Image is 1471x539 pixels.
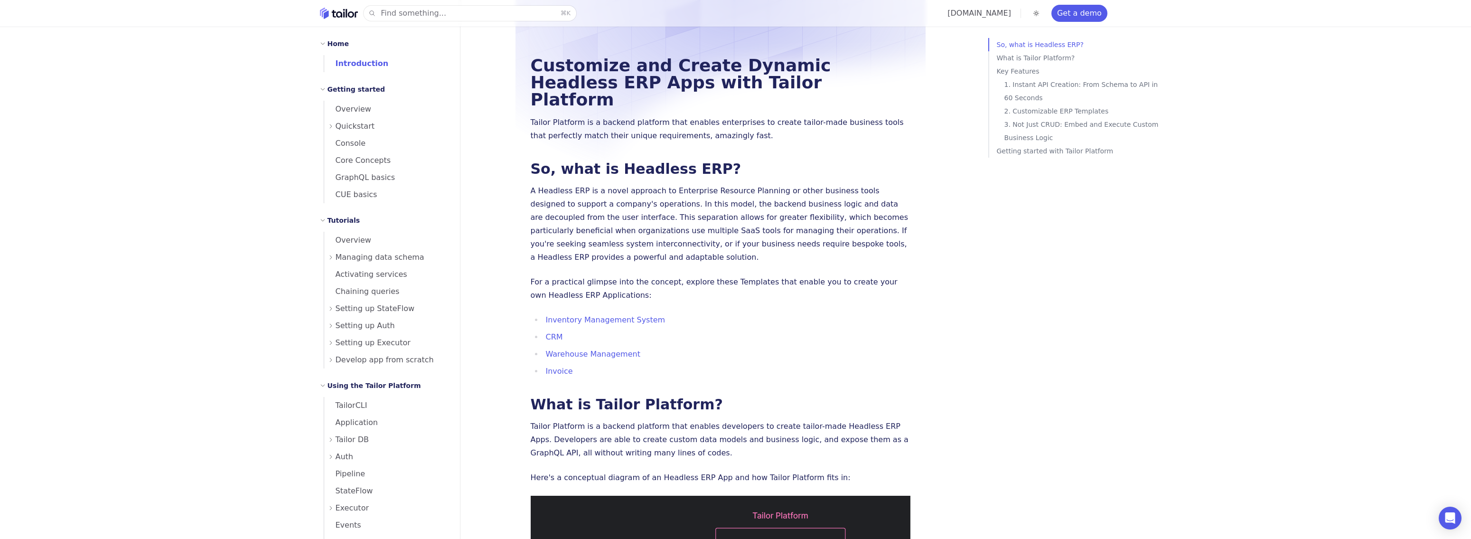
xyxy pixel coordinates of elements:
[320,8,358,19] a: Home
[336,501,369,515] span: Executor
[336,319,395,332] span: Setting up Auth
[336,120,375,133] span: Quickstart
[531,57,910,108] h1: Customize and Create Dynamic Headless ERP Apps with Tailor Platform
[1439,507,1462,530] div: Open Intercom Messenger
[324,55,449,72] a: Introduction
[531,420,910,460] p: Tailor Platform is a backend platform that enables developers to create tailor-made Headless ERP ...
[324,152,449,169] a: Core Concepts
[324,169,449,186] a: GraphQL basics
[324,173,395,182] span: GraphQL basics
[324,101,449,118] a: Overview
[324,232,449,249] a: Overview
[997,38,1159,51] a: So, what is Headless ERP?
[328,38,349,49] h2: Home
[324,486,373,495] span: StateFlow
[336,450,354,463] span: Auth
[336,336,411,350] span: Setting up Executor
[997,65,1159,78] a: Key Features
[324,414,449,431] a: Application
[324,401,367,410] span: TailorCLI
[324,59,389,68] span: Introduction
[567,9,571,17] kbd: K
[947,9,1011,18] a: [DOMAIN_NAME]
[328,84,385,95] h2: Getting started
[1004,118,1159,144] a: 3. Not Just CRUD: Embed and Execute Custom Business Logic
[324,517,449,534] a: Events
[324,104,371,113] span: Overview
[324,418,378,427] span: Application
[1004,78,1159,104] a: 1. Instant API Creation: From Schema to API in 60 Seconds
[531,161,741,177] a: So, what is Headless ERP?
[336,251,424,264] span: Managing data schema
[324,469,365,478] span: Pipeline
[324,482,449,500] a: StateFlow
[561,9,567,17] kbd: ⌘
[531,116,910,142] p: Tailor Platform is a backend platform that enables enterprises to create tailor-made business too...
[324,266,449,283] a: Activating services
[324,270,407,279] span: Activating services
[324,397,449,414] a: TailorCLI
[324,287,400,296] span: Chaining queries
[324,190,377,199] span: CUE basics
[324,135,449,152] a: Console
[546,332,563,341] a: CRM
[546,367,573,376] a: Invoice
[336,302,415,315] span: Setting up StateFlow
[324,186,449,203] a: CUE basics
[531,471,910,484] p: Here's a conceptual diagram of an Headless ERP App and how Tailor Platform fits in:
[1051,5,1107,22] a: Get a demo
[324,139,366,148] span: Console
[1004,104,1159,118] a: 2. Customizable ERP Templates
[328,380,421,391] h2: Using the Tailor Platform
[546,350,640,359] a: Warehouse Management
[531,275,910,302] p: For a practical glimpse into the concept, explore these Templates that enable you to create your ...
[546,315,665,324] a: Inventory Management System
[997,144,1159,158] a: Getting started with Tailor Platform
[324,520,361,530] span: Events
[324,236,371,245] span: Overview
[364,6,576,21] button: Find something...⌘K
[531,396,723,413] a: What is Tailor Platform?
[997,51,1159,65] a: What is Tailor Platform?
[336,353,434,367] span: Develop app from scratch
[531,184,910,264] p: A Headless ERP is a novel approach to Enterprise Resource Planning or other business tools design...
[324,465,449,482] a: Pipeline
[324,283,449,300] a: Chaining queries
[336,433,369,446] span: Tailor DB
[1031,8,1042,19] button: Toggle dark mode
[328,215,360,226] h2: Tutorials
[324,156,391,165] span: Core Concepts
